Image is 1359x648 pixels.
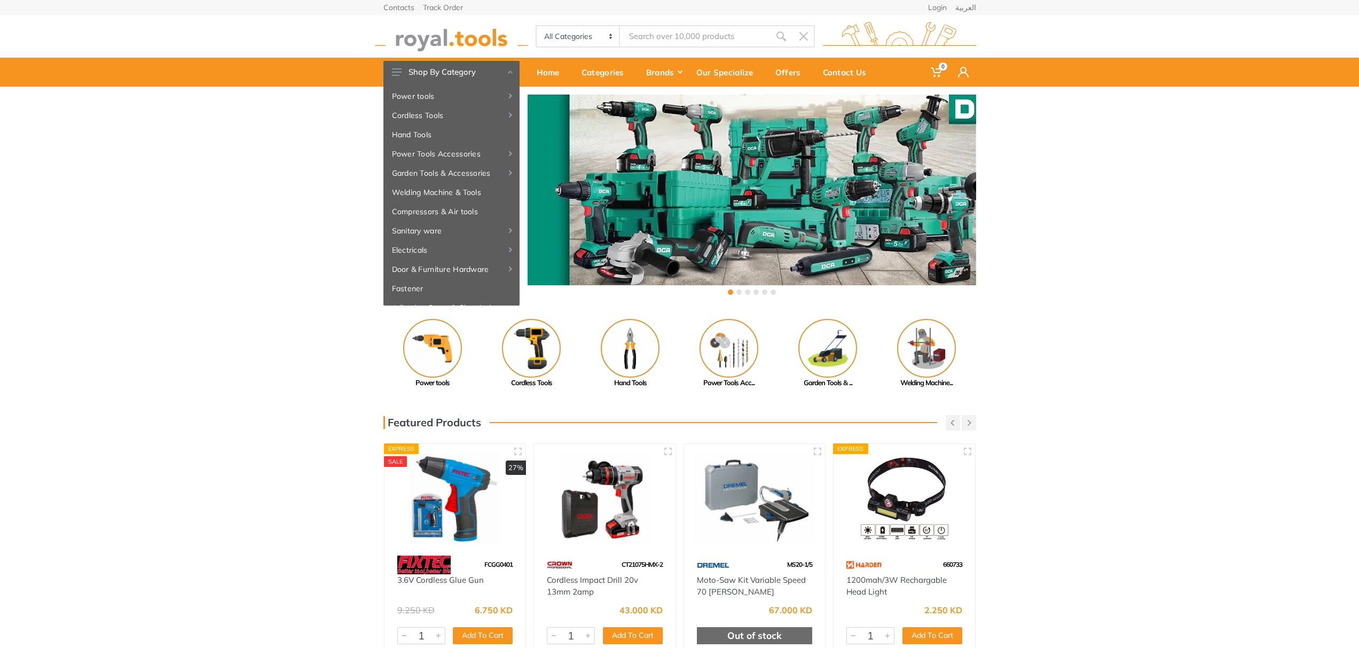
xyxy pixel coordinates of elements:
button: Add To Cart [902,627,962,644]
div: Power Tools Acc... [680,378,779,388]
a: Hand Tools [581,319,680,388]
a: Power tools [383,87,520,106]
input: Site search [620,25,769,48]
a: Door & Furniture Hardware [383,260,520,279]
a: 0 [923,58,950,87]
span: 0 [939,63,947,71]
div: Categories [574,61,639,83]
div: Brands [639,61,689,83]
div: Welding Machine... [877,378,976,388]
img: royal.tools Logo [375,22,528,51]
a: Moto-Saw Kit Variable Speed 70 [PERSON_NAME] [697,575,806,597]
div: SALE [384,456,407,467]
img: 121.webp [846,556,882,574]
div: 6.750 KD [475,606,513,614]
div: 9.250 KD [397,606,435,614]
a: Power tools [383,319,482,388]
a: Categories [574,58,639,87]
a: Power Tools Acc... [680,319,779,388]
div: 43.000 KD [619,606,663,614]
img: Royal - Hand Tools [601,319,659,378]
button: Add To Cart [603,627,663,644]
a: Power Tools Accessories [383,144,520,163]
a: Cordless Tools [383,106,520,125]
div: Cordless Tools [482,378,581,388]
img: Royal Tools - 3.6V Cordless Glue Gun [394,454,516,545]
select: Category [537,26,620,46]
div: Contact Us [815,61,881,83]
a: 3.6V Cordless Glue Gun [397,575,484,585]
img: 75.webp [547,556,572,574]
a: العربية [955,4,976,11]
img: 115.webp [397,556,451,574]
a: Electricals [383,240,520,260]
img: Royal Tools - Cordless Impact Drill 20v 13mm 2amp [544,454,666,545]
a: Adhesive, Spray & Chemical [383,298,520,317]
div: Power tools [383,378,482,388]
div: Express [384,443,419,454]
div: Home [529,61,574,83]
h3: Featured Products [383,416,481,429]
img: Royal - Cordless Tools [502,319,561,378]
span: 660733 [943,560,962,568]
button: Shop By Category [383,61,520,83]
div: 27% [506,460,526,475]
span: FCGG0401 [484,560,513,568]
a: Cordless Tools [482,319,581,388]
img: Royal Tools - 1200mah/3W Rechargable Head Light [843,454,965,545]
a: Cordless Impact Drill 20v 13mm 2amp [547,575,638,597]
img: Royal - Power tools [403,319,462,378]
a: Offers [768,58,815,87]
a: Contact Us [815,58,881,87]
a: Compressors & Air tools [383,202,520,221]
a: Welding Machine... [877,319,976,388]
a: Hand Tools [383,125,520,144]
div: 67.000 KD [769,606,812,614]
img: 67.webp [697,556,730,574]
a: Our Specialize [689,58,768,87]
img: Royal - Power Tools Accessories [700,319,758,378]
a: 1200mah/3W Rechargable Head Light [846,575,947,597]
img: Royal - Garden Tools & Accessories [798,319,857,378]
a: Login [928,4,947,11]
div: Our Specialize [689,61,768,83]
a: Garden Tools & Accessories [383,163,520,183]
a: Track Order [423,4,463,11]
a: Sanitary ware [383,221,520,240]
a: Contacts [383,4,414,11]
div: Offers [768,61,815,83]
img: royal.tools Logo [823,22,976,51]
div: Express [833,443,868,454]
span: MS20-1/5 [787,560,812,568]
a: Fastener [383,279,520,298]
button: Add To Cart [453,627,513,644]
a: Home [529,58,574,87]
a: Welding Machine & Tools [383,183,520,202]
div: 2.250 KD [924,606,962,614]
img: Royal Tools - Moto-Saw Kit Variable Speed 70 watts [694,454,816,545]
div: Hand Tools [581,378,680,388]
img: Royal - Welding Machine & Tools [897,319,956,378]
a: Garden Tools & ... [779,319,877,388]
div: Garden Tools & ... [779,378,877,388]
span: CT21075HMX-2 [622,560,663,568]
div: Out of stock [697,627,813,644]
